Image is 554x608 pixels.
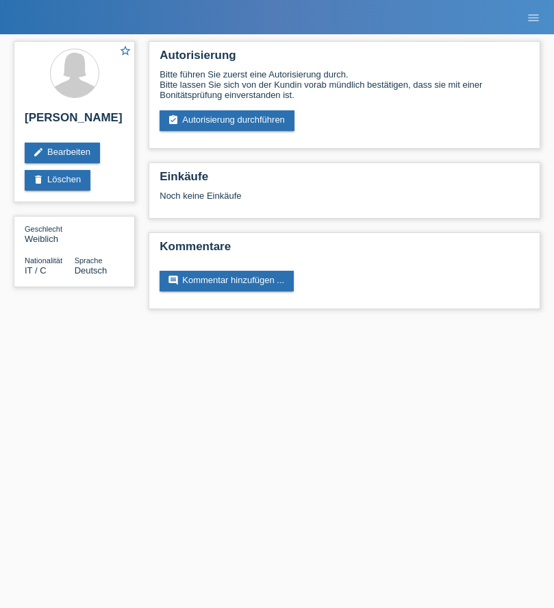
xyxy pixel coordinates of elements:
a: star_border [119,45,131,59]
div: Noch keine Einkäufe [160,191,529,211]
i: menu [527,11,540,25]
div: Bitte führen Sie zuerst eine Autorisierung durch. Bitte lassen Sie sich von der Kundin vorab münd... [160,69,529,100]
a: assignment_turned_inAutorisierung durchführen [160,110,294,131]
h2: Autorisierung [160,49,529,69]
span: Sprache [75,256,103,265]
span: Italien / C / 05.10.1996 [25,265,47,276]
a: menu [520,13,547,21]
h2: [PERSON_NAME] [25,111,124,132]
i: assignment_turned_in [168,114,179,125]
span: Geschlecht [25,225,62,233]
h2: Kommentare [160,240,529,260]
h2: Einkäufe [160,170,529,191]
div: Weiblich [25,223,75,244]
span: Deutsch [75,265,108,276]
i: delete [33,174,44,185]
i: comment [168,275,179,286]
i: edit [33,147,44,158]
a: editBearbeiten [25,143,100,163]
a: deleteLöschen [25,170,90,191]
i: star_border [119,45,131,57]
span: Nationalität [25,256,62,265]
a: commentKommentar hinzufügen ... [160,271,294,291]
